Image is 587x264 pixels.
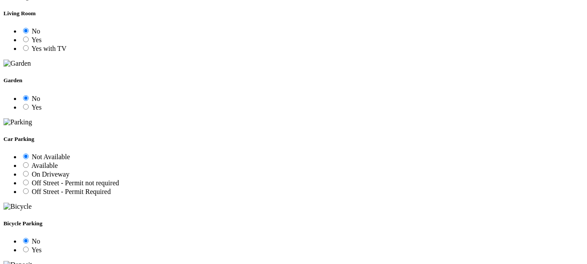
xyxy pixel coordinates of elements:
[23,238,29,244] input: No
[3,118,32,126] img: Parking
[23,45,29,51] input: Yes with TV
[32,95,40,102] span: No
[3,10,584,17] h5: Living Room
[3,60,31,67] img: Garden
[3,77,584,84] h5: Garden
[23,104,29,110] input: Yes
[23,28,29,33] input: No
[3,136,584,143] h5: Car Parking
[3,220,584,227] h5: Bicycle Parking
[3,203,32,211] img: Bicycle
[23,247,29,252] input: Yes
[31,104,41,111] span: Yes
[31,246,41,254] span: Yes
[23,37,29,42] input: Yes
[23,162,29,168] input: Available
[32,188,111,195] span: Off Street - Permit Required
[31,162,58,169] span: Available
[23,180,29,185] input: Off Street - Permit not required
[23,171,29,177] input: On Driveway
[31,45,66,52] span: Yes with TV
[31,36,41,43] span: Yes
[3,3,557,11] div: lorem ipsum dummy text lorem ipsum dummy text lorem ipsum dummy text lorem ipsum dummy text
[32,179,119,187] span: Off Street - Permit not required
[32,153,70,160] span: Not Available
[23,154,29,159] input: Not Available
[23,188,29,194] input: Off Street - Permit Required
[32,170,70,178] span: On Driveway
[32,237,40,245] span: No
[32,27,40,35] span: No
[23,95,29,101] input: No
